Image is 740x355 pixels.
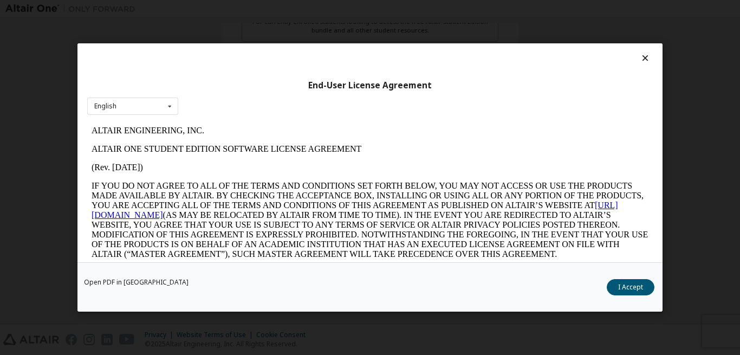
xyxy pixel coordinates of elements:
div: End-User License Agreement [87,80,653,91]
a: Open PDF in [GEOGRAPHIC_DATA] [84,279,189,286]
p: IF YOU DO NOT AGREE TO ALL OF THE TERMS AND CONDITIONS SET FORTH BELOW, YOU MAY NOT ACCESS OR USE... [4,60,561,138]
a: [URL][DOMAIN_NAME] [4,79,531,98]
p: (Rev. [DATE]) [4,41,561,51]
p: ALTAIR ONE STUDENT EDITION SOFTWARE LICENSE AGREEMENT [4,23,561,33]
button: I Accept [607,279,654,295]
p: ALTAIR ENGINEERING, INC. [4,4,561,14]
p: This Altair One Student Edition Software License Agreement (“Agreement”) is between Altair Engine... [4,146,561,185]
div: English [94,103,116,109]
